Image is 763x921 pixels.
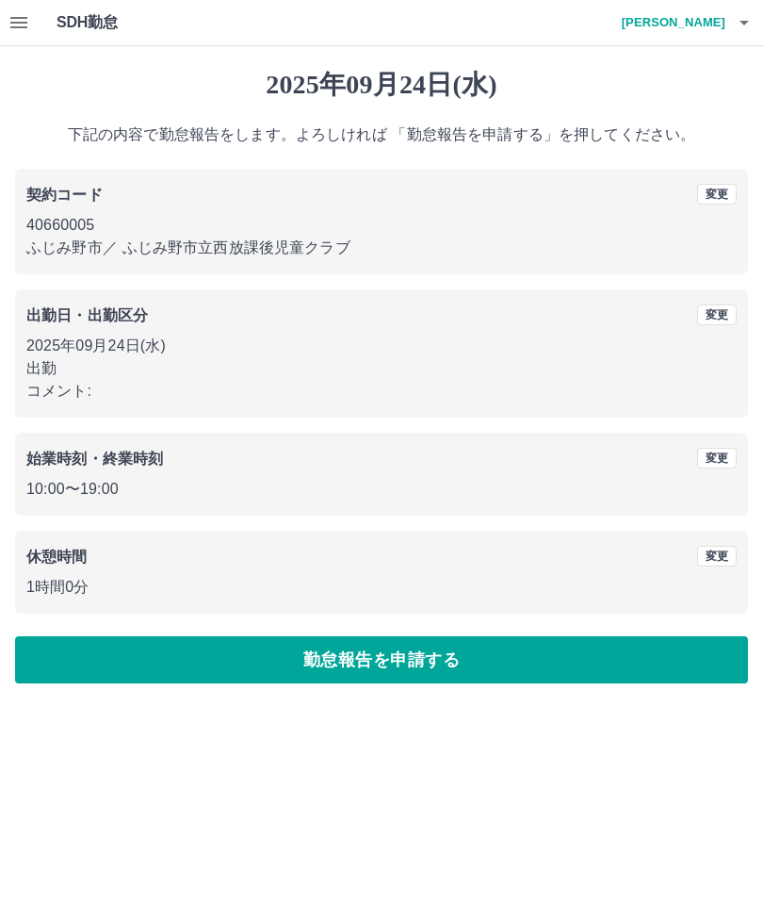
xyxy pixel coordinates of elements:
p: 出勤 [26,357,737,380]
button: 変更 [697,546,737,567]
button: 変更 [697,184,737,205]
button: 勤怠報告を申請する [15,636,748,683]
b: 始業時刻・終業時刻 [26,451,163,467]
p: 40660005 [26,214,737,237]
p: 2025年09月24日(水) [26,335,737,357]
button: 変更 [697,304,737,325]
b: 休憩時間 [26,549,88,565]
p: ふじみ野市 ／ ふじみ野市立西放課後児童クラブ [26,237,737,259]
b: 契約コード [26,187,103,203]
p: 1時間0分 [26,576,737,599]
p: 下記の内容で勤怠報告をします。よろしければ 「勤怠報告を申請する」を押してください。 [15,123,748,146]
b: 出勤日・出勤区分 [26,307,148,323]
p: 10:00 〜 19:00 [26,478,737,501]
p: コメント: [26,380,737,403]
button: 変更 [697,448,737,469]
h1: 2025年09月24日(水) [15,69,748,101]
